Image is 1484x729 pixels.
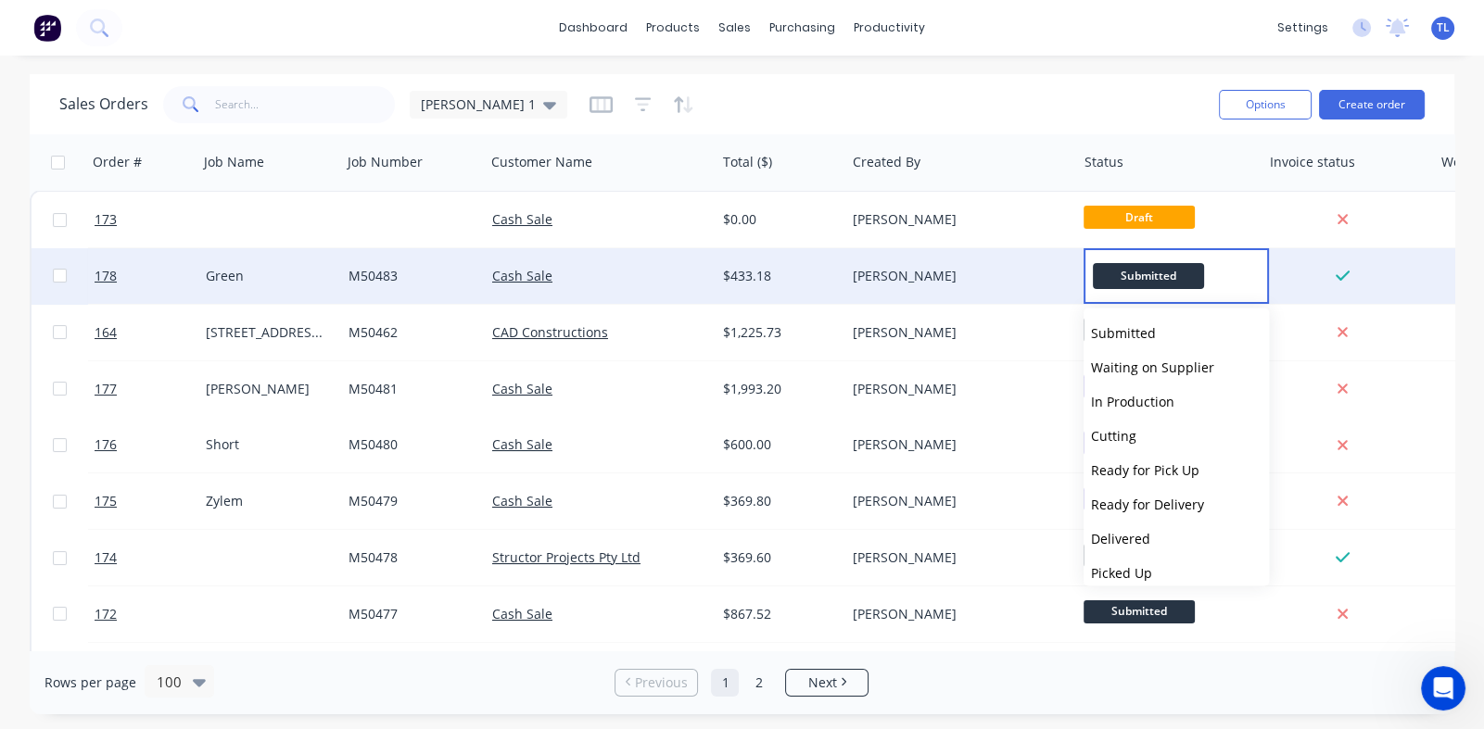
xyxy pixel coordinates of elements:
div: $867.52 [723,605,831,623]
div: settings [1268,14,1338,42]
span: Picked Up [1091,564,1152,582]
a: 172 [95,586,206,642]
div: [PERSON_NAME] [853,210,1059,229]
a: 176 [95,417,206,472]
div: $600.00 [723,435,831,454]
div: Created By [853,153,920,171]
button: Submitted [1084,316,1269,350]
div: $369.60 [723,548,831,567]
a: 173 [95,192,206,247]
div: M50479 [349,492,471,510]
a: 177 [95,361,206,417]
div: products [637,14,709,42]
span: [PERSON_NAME] 1 [421,94,536,114]
a: Cash Sale [492,380,552,397]
a: dashboard [550,14,637,42]
div: Invoice status [1270,153,1355,171]
div: M50481 [349,380,471,398]
div: $1,225.73 [723,323,831,342]
ul: Pagination [607,669,876,697]
div: $369.80 [723,492,831,510]
button: Waiting on Supplier [1084,350,1269,384]
button: In Production [1084,384,1269,419]
div: Status [1084,153,1123,171]
div: $0.00 [723,210,831,229]
span: In Production [1091,393,1174,410]
h1: Sales Orders [59,95,148,113]
div: $433.18 [723,267,831,285]
button: Delivered [1084,522,1269,556]
div: Short [206,435,328,454]
span: 164 [95,323,117,342]
a: Page 1 is your current page [711,669,739,697]
button: Ready for Delivery [1084,487,1269,522]
div: Total ($) [723,153,772,171]
div: [PERSON_NAME] [853,492,1059,510]
button: Options [1219,90,1312,119]
span: Ready for Pick Up [1091,461,1199,479]
div: M50478 [349,548,471,567]
span: 172 [95,605,117,623]
div: [PERSON_NAME] [853,323,1059,342]
div: Job Number [348,153,423,171]
span: Submitted [1084,600,1195,623]
div: [PERSON_NAME] [853,267,1059,285]
span: 176 [95,435,117,454]
div: M50462 [349,323,471,342]
a: Previous page [615,673,697,692]
div: $1,993.20 [723,380,831,398]
div: Close [325,8,359,42]
div: Zylem [206,492,328,510]
div: productivity [844,14,934,42]
a: Cash Sale [492,492,552,509]
span: 175 [95,492,117,510]
div: Order # [93,153,142,171]
a: 170 [95,643,206,698]
button: go back [12,7,47,43]
div: M50477 [349,605,471,623]
div: [PERSON_NAME] [853,605,1059,623]
span: TL [1437,19,1450,36]
button: Picked Up [1084,556,1269,590]
div: [PERSON_NAME] [853,435,1059,454]
span: Delivered [1091,530,1150,547]
span: Next [808,673,837,692]
div: M50483 [349,267,471,285]
div: Green [206,267,328,285]
span: Draft [1084,206,1195,229]
a: Cash Sale [492,210,552,228]
a: 175 [95,473,206,529]
span: Submitted [1091,324,1156,342]
div: purchasing [760,14,844,42]
div: [PERSON_NAME] [206,380,328,398]
span: Waiting on Supplier [1091,358,1214,376]
span: 178 [95,267,117,285]
a: 164 [95,305,206,360]
a: CAD Constructions [492,323,608,341]
a: Cash Sale [492,267,552,284]
span: Rows per page [44,673,136,692]
div: Job Name [204,153,264,171]
button: Cutting [1084,419,1269,453]
a: Next page [786,673,868,692]
div: [PERSON_NAME] [853,380,1059,398]
button: Create order [1319,90,1425,119]
span: Cutting [1091,427,1136,445]
a: Cash Sale [492,605,552,622]
iframe: Intercom live chat [1421,666,1465,710]
span: 174 [95,548,117,567]
div: Customer Name [491,153,592,171]
input: Search... [215,86,396,123]
span: Previous [635,673,688,692]
a: 174 [95,530,206,585]
img: Factory [33,14,61,42]
a: Structor Projects Pty Ltd [492,548,641,566]
div: [PERSON_NAME] [853,548,1059,567]
span: Submitted [1093,263,1204,288]
button: Ready for Pick Up [1084,453,1269,487]
div: sales [709,14,760,42]
span: 177 [95,380,117,398]
div: [STREET_ADDRESS][PERSON_NAME] [206,323,328,342]
a: Page 2 [744,669,772,697]
span: 173 [95,210,117,229]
